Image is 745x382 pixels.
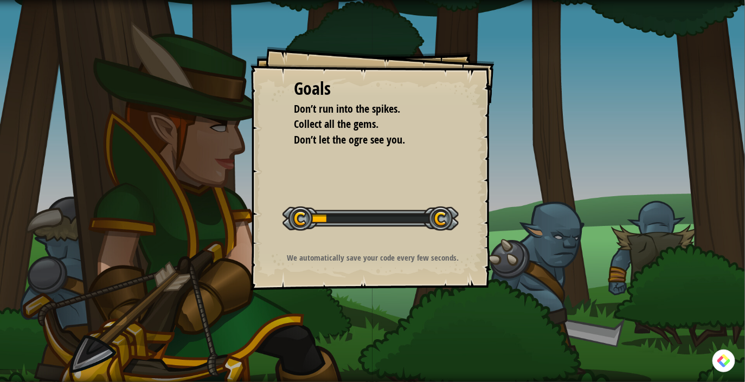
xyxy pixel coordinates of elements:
[294,101,400,116] span: Don’t run into the spikes.
[280,101,448,117] li: Don’t run into the spikes.
[264,252,481,263] p: We automatically save your code every few seconds.
[294,76,451,101] div: Goals
[294,132,405,147] span: Don’t let the ogre see you.
[294,116,378,131] span: Collect all the gems.
[280,116,448,132] li: Collect all the gems.
[280,132,448,148] li: Don’t let the ogre see you.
